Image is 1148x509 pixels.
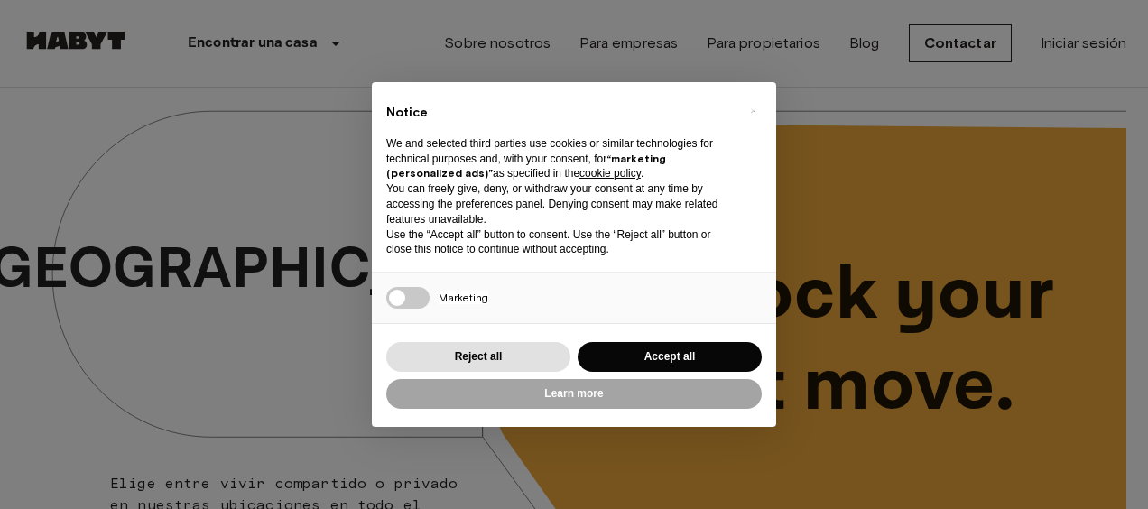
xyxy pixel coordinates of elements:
[386,342,570,372] button: Reject all
[386,379,762,409] button: Learn more
[386,181,733,227] p: You can freely give, deny, or withdraw your consent at any time by accessing the preferences pane...
[439,291,488,304] span: Marketing
[578,342,762,372] button: Accept all
[386,152,666,180] strong: “marketing (personalized ads)”
[386,227,733,258] p: Use the “Accept all” button to consent. Use the “Reject all” button or close this notice to conti...
[386,104,733,122] h2: Notice
[386,136,733,181] p: We and selected third parties use cookies or similar technologies for technical purposes and, wit...
[579,167,641,180] a: cookie policy
[738,97,767,125] button: Close this notice
[750,100,756,122] span: ×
